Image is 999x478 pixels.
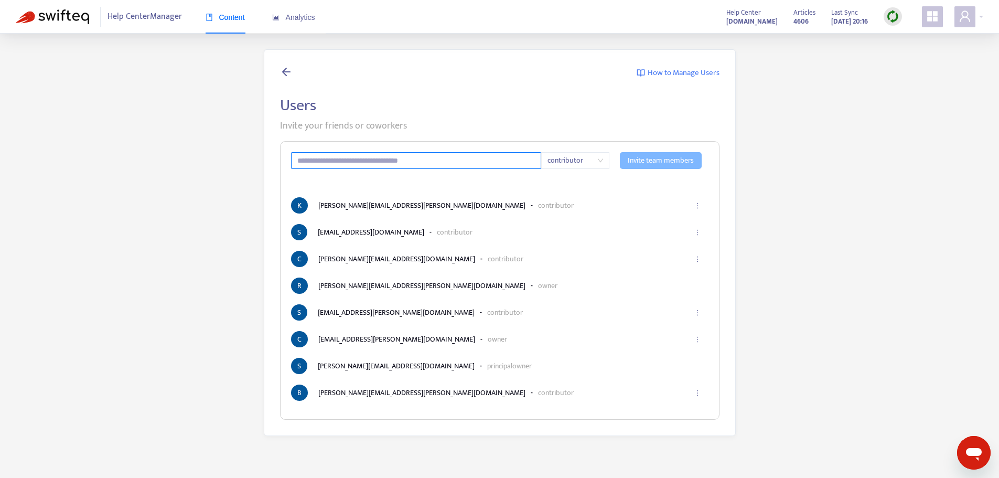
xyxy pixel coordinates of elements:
[487,360,532,371] p: principal owner
[291,358,307,374] span: S
[637,66,719,80] a: How to Manage Users
[291,251,708,267] li: [PERSON_NAME][EMAIL_ADDRESS][DOMAIN_NAME]
[291,304,307,321] span: S
[689,194,705,217] button: ellipsis
[480,253,482,264] b: -
[291,197,708,214] li: [PERSON_NAME][EMAIL_ADDRESS][PERSON_NAME][DOMAIN_NAME]
[291,278,708,294] li: [PERSON_NAME][EMAIL_ADDRESS][PERSON_NAME][DOMAIN_NAME]
[547,153,603,168] span: contributor
[291,385,308,401] span: B
[538,200,574,211] p: contributor
[538,387,574,398] p: contributor
[480,307,482,318] b: -
[689,221,705,244] button: ellipsis
[694,336,701,343] span: ellipsis
[886,10,899,23] img: sync.dc5367851b00ba804db3.png
[487,307,523,318] p: contributor
[429,227,432,238] b: -
[694,389,701,397] span: ellipsis
[291,385,708,401] li: [PERSON_NAME][EMAIL_ADDRESS][PERSON_NAME][DOMAIN_NAME]
[689,381,705,405] button: ellipsis
[206,14,213,21] span: book
[831,16,868,27] strong: [DATE] 20:16
[280,96,719,115] h2: Users
[793,7,815,18] span: Articles
[291,224,307,240] span: S
[291,251,308,267] span: C
[272,13,315,22] span: Analytics
[280,119,719,133] p: Invite your friends or coworkers
[531,387,533,398] b: -
[926,10,939,23] span: appstore
[959,10,971,23] span: user
[620,152,702,169] button: Invite team members
[108,7,182,27] span: Help Center Manager
[648,67,719,79] span: How to Manage Users
[291,224,708,240] li: [EMAIL_ADDRESS][DOMAIN_NAME]
[16,9,89,24] img: Swifteq
[291,304,708,321] li: [EMAIL_ADDRESS][PERSON_NAME][DOMAIN_NAME]
[694,309,701,316] span: ellipsis
[291,331,308,347] span: C
[437,227,472,238] p: contributor
[488,253,523,264] p: contributor
[291,358,708,374] li: [PERSON_NAME][EMAIL_ADDRESS][DOMAIN_NAME]
[694,202,701,209] span: ellipsis
[206,13,245,22] span: Content
[291,331,708,347] li: [EMAIL_ADDRESS][PERSON_NAME][DOMAIN_NAME]
[480,360,482,371] b: -
[531,280,533,291] b: -
[272,14,280,21] span: area-chart
[726,7,761,18] span: Help Center
[291,197,308,214] span: K
[689,248,705,271] button: ellipsis
[831,7,858,18] span: Last Sync
[531,200,533,211] b: -
[689,328,705,351] button: ellipsis
[488,334,507,345] p: owner
[480,334,482,345] b: -
[538,280,557,291] p: owner
[694,229,701,236] span: ellipsis
[689,301,705,324] button: ellipsis
[291,278,308,294] span: R
[694,256,701,263] span: ellipsis
[726,15,778,27] a: [DOMAIN_NAME]
[793,16,809,27] strong: 4606
[957,436,991,470] iframe: Button to launch messaging window
[726,16,778,27] strong: [DOMAIN_NAME]
[637,69,645,77] img: image-link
